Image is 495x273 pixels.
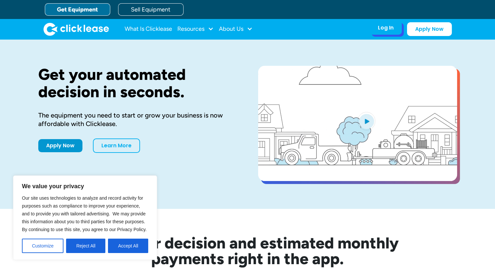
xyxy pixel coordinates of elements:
[407,22,452,36] a: Apply Now
[13,175,157,260] div: We value your privacy
[378,25,394,31] div: Log In
[358,112,375,130] img: Blue play button logo on a light blue circular background
[38,111,237,128] div: The equipment you need to start or grow your business is now affordable with Clicklease.
[66,239,105,253] button: Reject All
[22,239,63,253] button: Customize
[258,66,457,181] a: open lightbox
[118,3,184,16] a: Sell Equipment
[108,239,148,253] button: Accept All
[44,23,109,36] a: home
[219,23,253,36] div: About Us
[22,195,147,232] span: Our site uses technologies to analyze and record activity for purposes such as compliance to impr...
[38,139,82,152] a: Apply Now
[177,23,214,36] div: Resources
[125,23,172,36] a: What Is Clicklease
[22,182,148,190] p: We value your privacy
[45,3,110,16] a: Get Equipment
[44,23,109,36] img: Clicklease logo
[38,66,237,100] h1: Get your automated decision in seconds.
[64,235,431,266] h2: See your decision and estimated monthly payments right in the app.
[93,138,140,153] a: Learn More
